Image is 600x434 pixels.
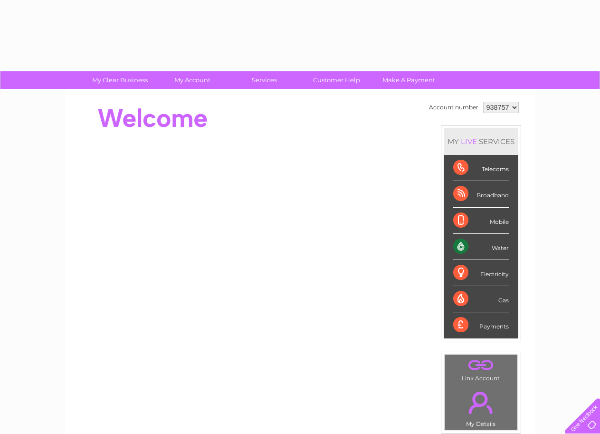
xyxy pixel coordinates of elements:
[447,386,515,419] a: .
[444,354,518,384] td: Link Account
[453,181,509,207] div: Broadband
[453,234,509,260] div: Water
[447,357,515,374] a: .
[453,260,509,286] div: Electricity
[297,71,376,89] a: Customer Help
[444,384,518,430] td: My Details
[453,208,509,234] div: Mobile
[459,137,479,146] div: LIVE
[225,71,304,89] a: Services
[370,71,448,89] a: Make A Payment
[81,71,159,89] a: My Clear Business
[453,312,509,338] div: Payments
[153,71,231,89] a: My Account
[444,128,518,155] div: MY SERVICES
[453,155,509,181] div: Telecoms
[453,286,509,312] div: Gas
[427,99,481,116] td: Account number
